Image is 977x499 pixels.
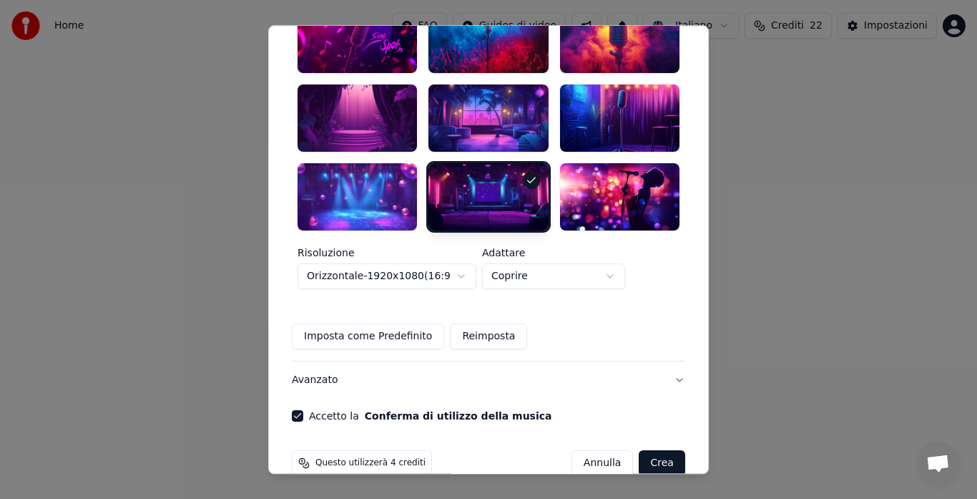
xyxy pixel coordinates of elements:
button: Annulla [571,450,634,476]
button: Avanzato [292,362,685,399]
button: Reimposta [450,324,527,349]
label: Accetto la [309,411,551,421]
button: Accetto la [365,411,552,421]
button: Crea [639,450,685,476]
label: Risoluzione [298,248,476,258]
label: Adattare [482,248,625,258]
span: Questo utilizzerà 4 crediti [315,457,426,469]
button: Imposta come Predefinito [292,324,444,349]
